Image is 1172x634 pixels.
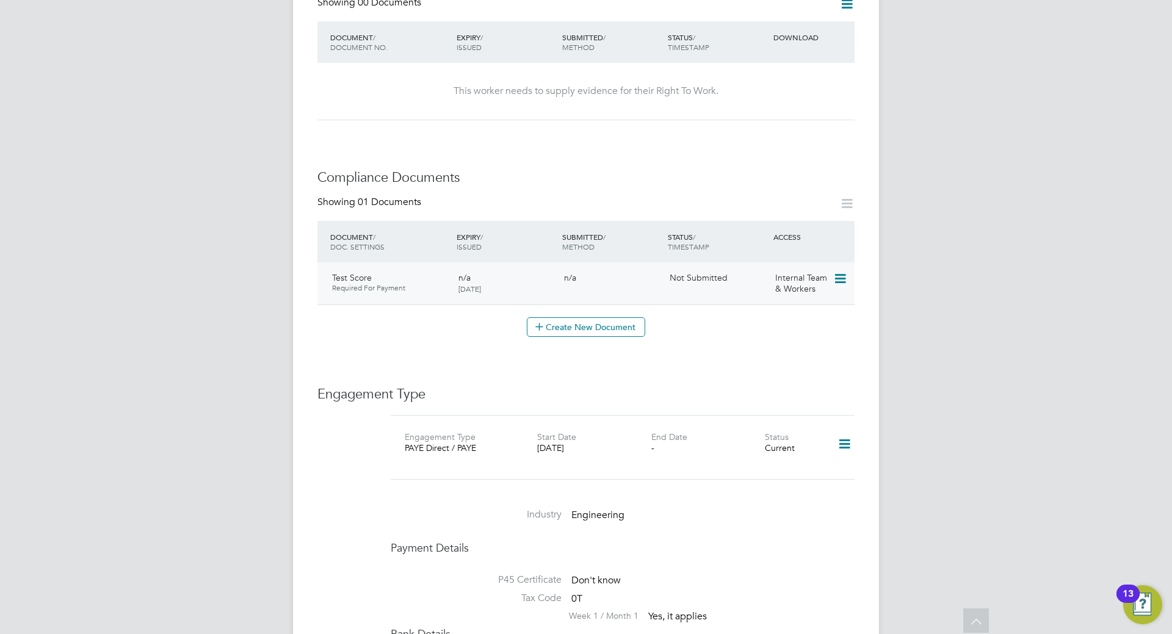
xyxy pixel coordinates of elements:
[457,242,482,251] span: ISSUED
[571,574,621,586] span: Don't know
[559,26,665,58] div: SUBMITTED
[562,242,595,251] span: METHOD
[559,226,665,258] div: SUBMITTED
[405,431,476,442] label: Engagement Type
[454,26,559,58] div: EXPIRY
[648,610,707,622] span: Yes, it applies
[458,272,471,283] span: n/a
[1123,594,1134,610] div: 13
[571,593,582,605] span: 0T
[330,42,388,52] span: DOCUMENT NO.
[765,431,789,442] label: Status
[330,242,385,251] span: DOC. SETTINGS
[454,226,559,258] div: EXPIRY
[668,242,709,251] span: TIMESTAMP
[537,431,576,442] label: Start Date
[569,610,638,621] label: Week 1 / Month 1
[670,272,728,283] span: Not Submitted
[327,226,454,258] div: DOCUMENT
[373,32,375,42] span: /
[457,42,482,52] span: ISSUED
[603,232,606,242] span: /
[770,26,855,48] div: DOWNLOAD
[330,85,842,98] div: This worker needs to supply evidence for their Right To Work.
[603,32,606,42] span: /
[775,272,827,294] span: Internal Team & Workers
[332,272,372,283] span: Test Score
[651,442,765,453] div: -
[405,442,518,453] div: PAYE Direct / PAYE
[770,226,855,248] div: ACCESS
[458,284,481,294] span: [DATE]
[537,442,651,453] div: [DATE]
[668,42,709,52] span: TIMESTAMP
[332,283,449,293] span: Required For Payment
[317,386,855,403] h3: Engagement Type
[693,232,695,242] span: /
[373,232,375,242] span: /
[317,169,855,187] h3: Compliance Documents
[1123,585,1162,624] button: Open Resource Center, 13 new notifications
[391,592,562,605] label: Tax Code
[651,431,687,442] label: End Date
[317,196,424,209] div: Showing
[527,317,645,337] button: Create New Document
[665,226,770,258] div: STATUS
[562,42,595,52] span: METHOD
[693,32,695,42] span: /
[327,26,454,58] div: DOCUMENT
[480,232,483,242] span: /
[391,541,855,555] h4: Payment Details
[391,508,562,521] label: Industry
[391,574,562,586] label: P45 Certificate
[665,26,770,58] div: STATUS
[571,509,624,521] span: Engineering
[480,32,483,42] span: /
[564,272,576,283] span: n/a
[358,196,421,208] span: 01 Documents
[765,442,822,453] div: Current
